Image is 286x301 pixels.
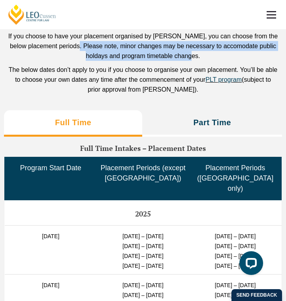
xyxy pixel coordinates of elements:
td: [DATE] – [DATE] [DATE] – [DATE] [DATE] – [DATE] [DATE] – [DATE] [189,225,282,274]
a: PLT program [205,76,242,83]
p: The below dates don’t apply to you if you choose to organise your own placement. You’ll be able t... [8,65,278,94]
span: Program Start Date [20,164,81,172]
p: If you choose to have your placement organised by [PERSON_NAME], you can choose from the below pl... [8,31,278,61]
h5: 2025 [8,210,278,218]
span: Placement Periods (except [GEOGRAPHIC_DATA]) [100,164,185,182]
h3: Part Time [194,117,231,128]
a: [PERSON_NAME] Centre for Law [7,4,57,25]
td: [DATE] [5,225,97,274]
iframe: LiveChat chat widget [233,248,266,281]
h3: Full Time Intakes – Placement Dates [4,145,282,152]
h3: Full Time [55,117,91,128]
td: [DATE] – [DATE] [DATE] – [DATE] [DATE] – [DATE] [DATE] – [DATE] [97,225,189,274]
span: Placement Periods ([GEOGRAPHIC_DATA] only) [197,164,273,192]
